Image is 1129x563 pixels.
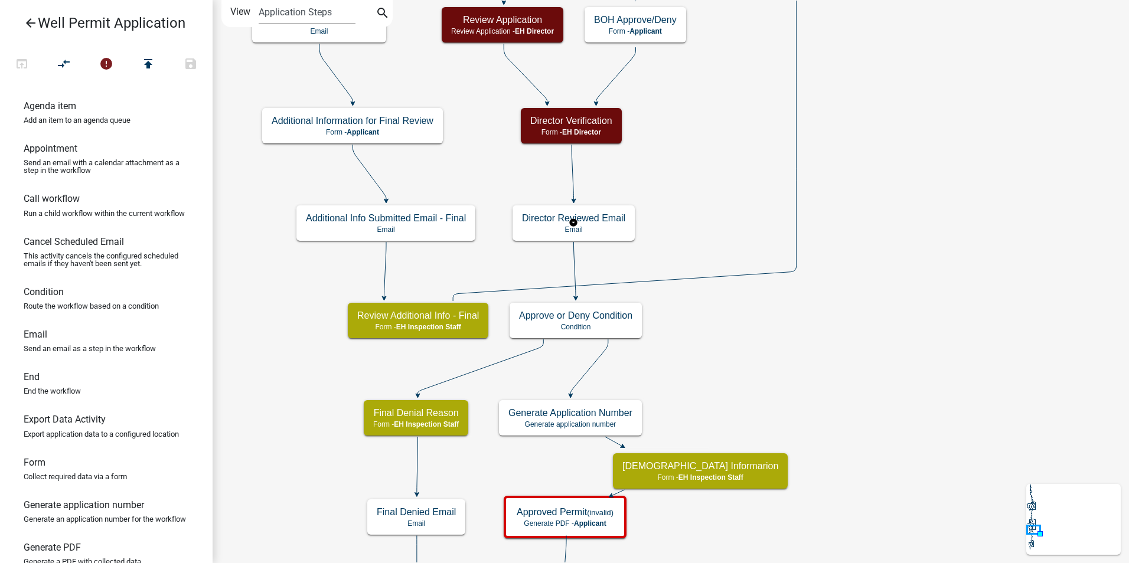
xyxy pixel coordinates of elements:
[394,420,459,428] span: EH Inspection Staff
[451,14,554,25] h5: Review Application
[262,27,377,35] p: Email
[24,252,189,267] p: This activity cancels the configured scheduled emails if they haven't been sent yet.
[169,52,212,77] button: Save
[508,407,632,418] h5: Generate Application Number
[594,27,677,35] p: Form -
[451,27,554,35] p: Review Application -
[24,414,106,425] h6: Export Data Activity
[629,27,662,35] span: Applicant
[508,420,632,428] p: Generate application number
[24,302,159,310] p: Route the workflow based on a condition
[519,310,632,321] h5: Approve or Deny Condition
[15,57,29,73] i: open_in_browser
[24,16,38,32] i: arrow_back
[24,143,77,154] h6: Appointment
[519,323,632,331] p: Condition
[517,519,614,528] p: Generate PDF -
[24,286,64,297] h6: Condition
[373,407,459,418] h5: Final Denial Reason
[357,310,479,321] h5: Review Additional Info - Final
[43,52,85,77] button: Auto Layout
[376,6,390,22] i: search
[24,499,144,510] h6: Generate application number
[373,5,392,24] button: search
[127,52,169,77] button: Publish
[24,236,124,247] h6: Cancel Scheduled Email
[24,159,189,174] p: Send an email with a calendar attachment as a step in the workflow
[594,14,677,25] h5: BOH Approve/Deny
[24,457,45,468] h6: Form
[530,115,612,126] h5: Director Verification
[57,57,71,73] i: compare_arrows
[24,329,47,340] h6: Email
[515,27,554,35] span: EH Director
[24,473,127,480] p: Collect required data via a form
[272,128,433,136] p: Form -
[24,345,156,352] p: Send an email as a step in the workflow
[347,128,379,136] span: Applicant
[622,460,778,472] h5: [DEMOGRAPHIC_DATA] Informarion
[24,371,40,382] h6: End
[24,210,185,217] p: Run a child workflow within the current workflow
[562,128,601,136] span: EH Director
[306,212,466,224] h5: Additional Info Submitted Email - Final
[1,52,212,80] div: Workflow actions
[85,52,128,77] button: 4 problems in this workflow
[396,323,461,331] span: EH Inspection Staff
[24,542,81,553] h6: Generate PDF
[522,225,625,234] p: Email
[24,430,179,438] p: Export application data to a configured location
[377,506,456,518] h5: Final Denied Email
[574,519,606,528] span: Applicant
[9,9,194,37] a: Well Permit Application
[141,57,155,73] i: publish
[377,519,456,528] p: Email
[373,420,459,428] p: Form -
[272,115,433,126] h5: Additional Information for Final Review
[530,128,612,136] p: Form -
[24,100,76,112] h6: Agenda item
[587,508,614,517] small: (invalid)
[24,387,81,395] p: End the workflow
[517,506,614,518] h5: Approved Permit
[306,225,466,234] p: Email
[357,323,479,331] p: Form -
[24,193,80,204] h6: Call workflow
[24,116,130,124] p: Add an item to an agenda queue
[678,473,743,482] span: EH Inspection Staff
[522,212,625,224] h5: Director Reviewed Email
[1,52,43,77] button: Test Workflow
[622,473,778,482] p: Form -
[184,57,198,73] i: save
[24,515,186,523] p: Generate an application number for the workflow
[99,57,113,73] i: error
